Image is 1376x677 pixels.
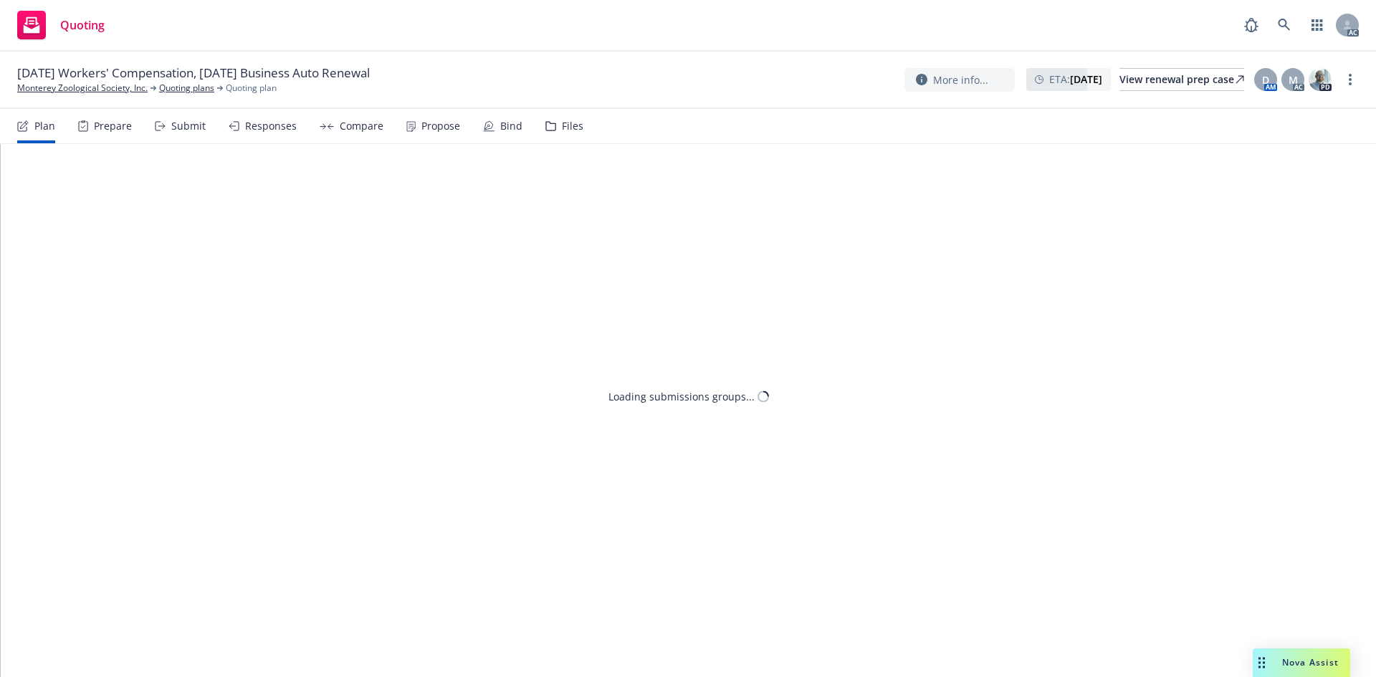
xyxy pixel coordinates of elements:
[159,82,214,95] a: Quoting plans
[904,68,1015,92] button: More info...
[1237,11,1266,39] a: Report a Bug
[60,19,105,31] span: Quoting
[608,389,755,404] div: Loading submissions groups...
[1049,72,1102,87] span: ETA :
[340,120,383,132] div: Compare
[421,120,460,132] div: Propose
[1270,11,1299,39] a: Search
[1070,72,1102,86] strong: [DATE]
[1342,71,1359,88] a: more
[1282,656,1339,668] span: Nova Assist
[1119,69,1244,90] div: View renewal prep case
[500,120,522,132] div: Bind
[171,120,206,132] div: Submit
[245,120,297,132] div: Responses
[1253,648,1271,677] div: Drag to move
[1303,11,1332,39] a: Switch app
[562,120,583,132] div: Files
[933,72,988,87] span: More info...
[94,120,132,132] div: Prepare
[1253,648,1350,677] button: Nova Assist
[226,82,277,95] span: Quoting plan
[1309,68,1332,91] img: photo
[17,64,370,82] span: [DATE] Workers' Compensation, [DATE] Business Auto Renewal
[34,120,55,132] div: Plan
[17,82,148,95] a: Monterey Zoological Society, Inc.
[11,5,110,45] a: Quoting
[1119,68,1244,91] a: View renewal prep case
[1289,72,1298,87] span: M
[1262,72,1269,87] span: D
